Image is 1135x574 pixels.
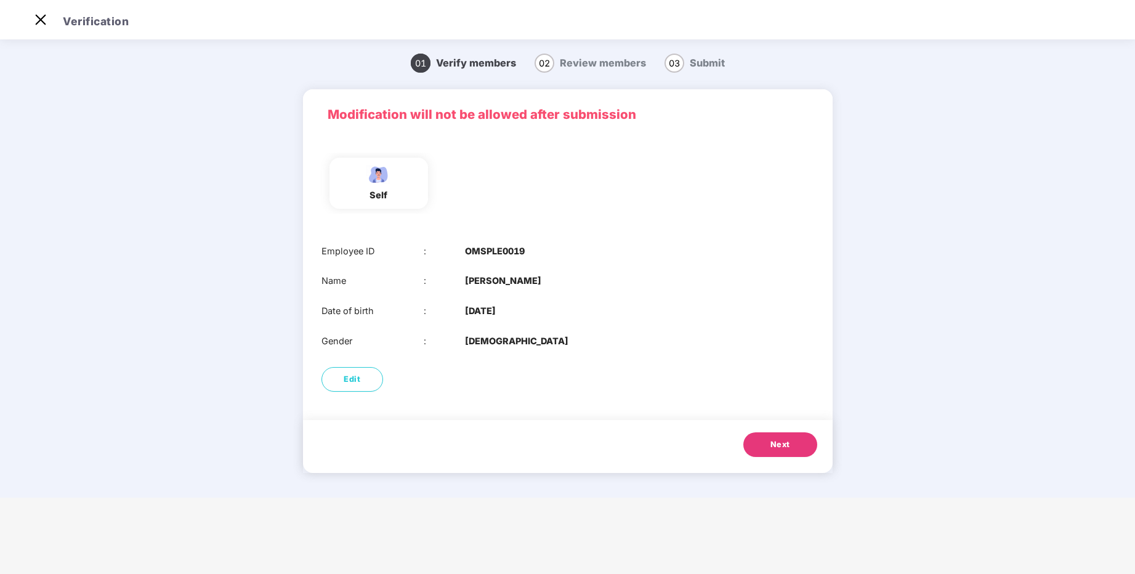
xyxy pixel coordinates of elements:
[344,373,360,386] span: Edit
[321,367,383,392] button: Edit
[424,334,465,349] div: :
[424,245,465,259] div: :
[664,54,684,73] span: 03
[321,245,424,259] div: Employee ID
[465,274,541,288] b: [PERSON_NAME]
[328,105,808,124] p: Modification will not be allowed after submission
[770,439,790,451] span: Next
[465,304,496,318] b: [DATE]
[424,304,465,318] div: :
[363,188,394,203] div: self
[321,274,424,288] div: Name
[560,57,646,69] span: Review members
[411,54,430,73] span: 01
[690,57,725,69] span: Submit
[743,432,817,457] button: Next
[465,245,525,259] b: OMSPLE0019
[363,164,394,185] img: svg+xml;base64,PHN2ZyBpZD0iRW1wbG95ZWVfbWFsZSIgeG1sbnM9Imh0dHA6Ly93d3cudzMub3JnLzIwMDAvc3ZnIiB3aW...
[535,54,554,73] span: 02
[436,57,516,69] span: Verify members
[465,334,568,349] b: [DEMOGRAPHIC_DATA]
[321,334,424,349] div: Gender
[321,304,424,318] div: Date of birth
[424,274,465,288] div: :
